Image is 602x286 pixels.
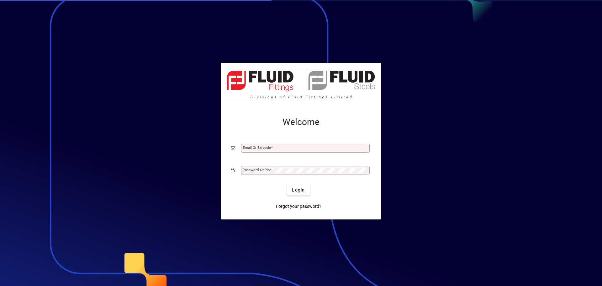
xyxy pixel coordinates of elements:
span: Login [292,187,305,193]
span: Forgot your password? [276,203,321,210]
h2: Welcome [231,117,371,127]
mat-label: Email or Barcode [243,145,271,150]
mat-label: Password or Pin [243,168,270,172]
a: Forgot your password? [273,201,324,212]
button: Login [287,184,310,196]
